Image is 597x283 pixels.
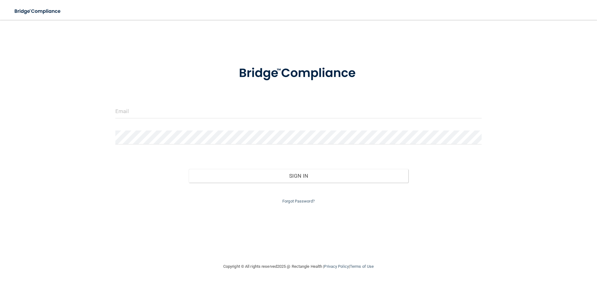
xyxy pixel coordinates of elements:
[115,104,482,118] input: Email
[350,264,374,269] a: Terms of Use
[189,169,409,183] button: Sign In
[226,57,371,89] img: bridge_compliance_login_screen.278c3ca4.svg
[185,257,412,276] div: Copyright © All rights reserved 2025 @ Rectangle Health | |
[324,264,349,269] a: Privacy Policy
[9,5,67,18] img: bridge_compliance_login_screen.278c3ca4.svg
[282,199,315,203] a: Forgot Password?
